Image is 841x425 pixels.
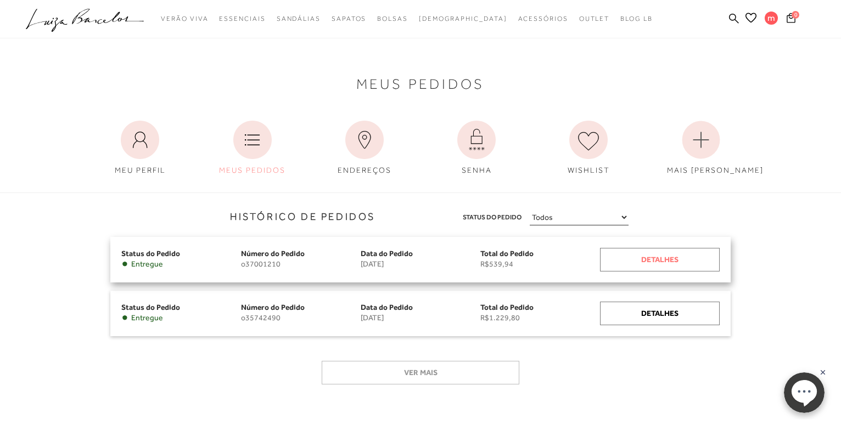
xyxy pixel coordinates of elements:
[480,313,600,322] span: R$1.229,80
[219,15,265,22] span: Essenciais
[131,313,163,322] span: Entregue
[568,166,610,174] span: WISHLIST
[115,166,166,174] span: MEU PERFIL
[361,313,480,322] span: [DATE]
[277,15,321,22] span: Sandálias
[600,248,720,271] a: Detalhes
[361,249,413,258] span: Data do Pedido
[792,11,799,19] span: 0
[518,15,568,22] span: Acessórios
[219,166,285,174] span: MEUS PEDIDOS
[121,303,180,311] span: Status do Pedido
[783,12,799,27] button: 0
[480,249,534,258] span: Total do Pedido
[620,15,652,22] span: BLOG LB
[161,15,208,22] span: Verão Viva
[241,303,305,311] span: Número do Pedido
[377,9,408,29] a: noSubCategoriesText
[131,259,163,269] span: Entregue
[579,15,610,22] span: Outlet
[322,115,407,182] a: ENDEREÇOS
[241,259,361,269] span: o37001210
[8,209,375,224] h3: Histórico de Pedidos
[765,12,778,25] span: m
[480,303,534,311] span: Total do Pedido
[463,212,522,223] span: Status do Pedido
[161,9,208,29] a: noSubCategoriesText
[121,249,180,258] span: Status do Pedido
[361,303,413,311] span: Data do Pedido
[480,259,600,269] span: R$539,94
[332,9,366,29] a: noSubCategoriesText
[434,115,519,182] a: SENHA
[241,313,361,322] span: o35742490
[760,11,783,28] button: m
[361,259,480,269] span: [DATE]
[121,313,128,322] span: •
[121,259,128,269] span: •
[667,166,764,174] span: MAIS [PERSON_NAME]
[419,9,507,29] a: noSubCategoriesText
[356,78,485,90] span: Meus Pedidos
[332,15,366,22] span: Sapatos
[620,9,652,29] a: BLOG LB
[241,249,305,258] span: Número do Pedido
[219,9,265,29] a: noSubCategoriesText
[277,9,321,29] a: noSubCategoriesText
[338,166,391,174] span: ENDEREÇOS
[377,15,408,22] span: Bolsas
[98,115,182,182] a: MEU PERFIL
[518,9,568,29] a: noSubCategoriesText
[210,115,295,182] a: MEUS PEDIDOS
[579,9,610,29] a: noSubCategoriesText
[600,302,720,325] a: Detalhes
[322,361,519,384] button: Ver mais
[546,115,631,182] a: WISHLIST
[419,15,507,22] span: [DEMOGRAPHIC_DATA]
[462,166,492,174] span: SENHA
[659,115,743,182] a: MAIS [PERSON_NAME]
